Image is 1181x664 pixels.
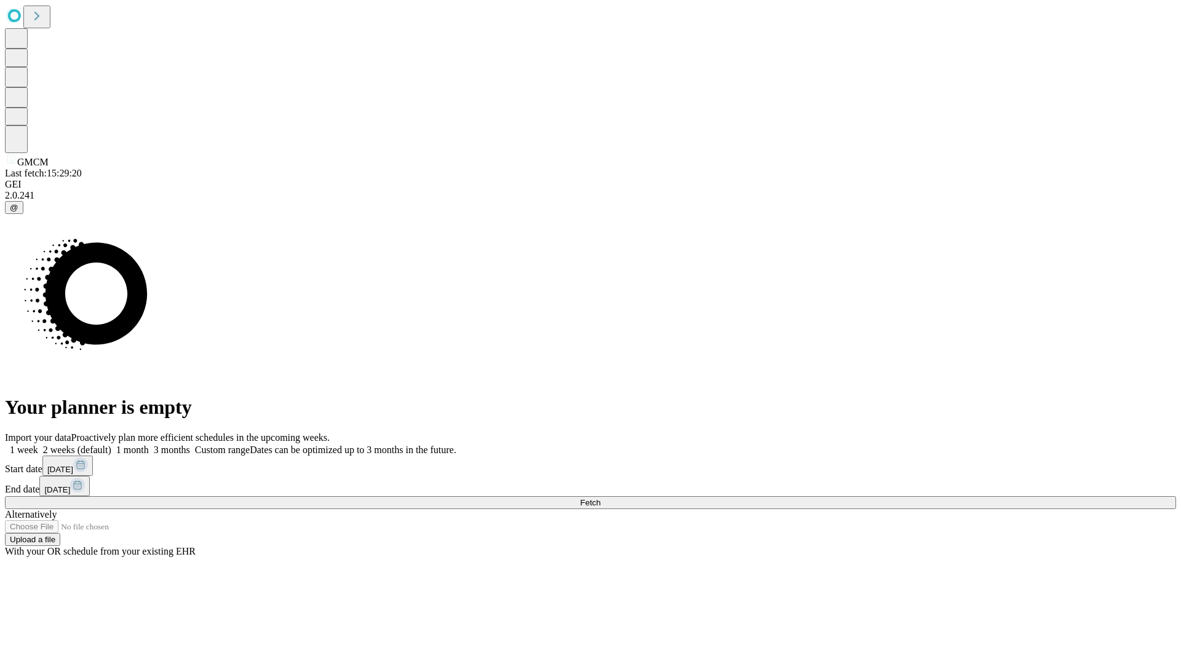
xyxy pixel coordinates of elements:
[10,203,18,212] span: @
[195,445,250,455] span: Custom range
[5,533,60,546] button: Upload a file
[116,445,149,455] span: 1 month
[5,476,1176,496] div: End date
[5,546,196,556] span: With your OR schedule from your existing EHR
[154,445,190,455] span: 3 months
[5,179,1176,190] div: GEI
[17,157,49,167] span: GMCM
[580,498,600,507] span: Fetch
[71,432,330,443] span: Proactively plan more efficient schedules in the upcoming weeks.
[5,396,1176,419] h1: Your planner is empty
[5,509,57,520] span: Alternatively
[39,476,90,496] button: [DATE]
[5,168,82,178] span: Last fetch: 15:29:20
[5,456,1176,476] div: Start date
[5,190,1176,201] div: 2.0.241
[10,445,38,455] span: 1 week
[5,432,71,443] span: Import your data
[42,456,93,476] button: [DATE]
[5,201,23,214] button: @
[250,445,456,455] span: Dates can be optimized up to 3 months in the future.
[47,465,73,474] span: [DATE]
[43,445,111,455] span: 2 weeks (default)
[44,485,70,494] span: [DATE]
[5,496,1176,509] button: Fetch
